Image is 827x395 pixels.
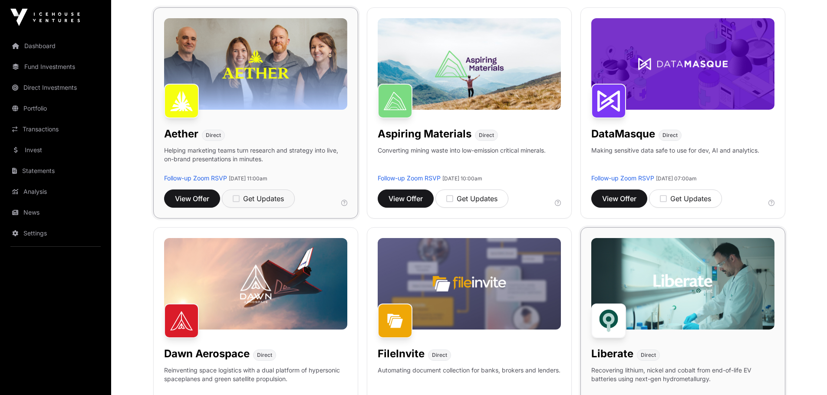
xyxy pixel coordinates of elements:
[164,366,347,394] p: Reinventing space logistics with a dual platform of hypersonic spaceplanes and green satellite pr...
[229,175,267,182] span: [DATE] 11:00am
[7,224,104,243] a: Settings
[660,193,711,204] div: Get Updates
[591,189,647,208] button: View Offer
[206,132,221,139] span: Direct
[7,203,104,222] a: News
[378,238,561,330] img: File-Invite-Banner.jpg
[378,304,412,338] img: FileInvite
[591,174,654,182] a: Follow-up Zoom RSVP
[7,140,104,160] a: Invest
[164,189,220,208] button: View Offer
[10,9,80,26] img: Icehouse Ventures Logo
[175,193,209,204] span: View Offer
[164,84,199,118] img: Aether
[7,99,104,118] a: Portfolio
[591,127,655,141] h1: DataMasque
[378,366,560,394] p: Automating document collection for banks, brokers and lenders.
[7,161,104,180] a: Statements
[7,57,104,76] a: Fund Investments
[257,352,272,359] span: Direct
[656,175,697,182] span: [DATE] 07:00am
[378,127,471,141] h1: Aspiring Materials
[7,78,104,97] a: Direct Investments
[233,193,284,204] div: Get Updates
[222,189,295,208] button: Get Updates
[7,120,104,139] a: Transactions
[7,36,104,55] a: Dashboard
[164,174,227,182] a: Follow-up Zoom RSVP
[378,18,561,110] img: Aspiring-Banner.jpg
[479,132,494,139] span: Direct
[591,238,774,330] img: Liberate-Banner.jpg
[432,352,447,359] span: Direct
[591,84,626,118] img: DataMasque
[591,18,774,110] img: DataMasque-Banner.jpg
[446,193,498,204] div: Get Updates
[602,193,636,204] span: View Offer
[378,84,412,118] img: Aspiring Materials
[164,127,198,141] h1: Aether
[378,347,425,361] h1: FileInvite
[378,174,441,182] a: Follow-up Zoom RSVP
[442,175,482,182] span: [DATE] 10:00am
[378,189,434,208] button: View Offer
[164,304,199,338] img: Dawn Aerospace
[164,146,347,174] p: Helping marketing teams turn research and strategy into live, on-brand presentations in minutes.
[662,132,678,139] span: Direct
[641,352,656,359] span: Direct
[591,366,774,394] p: Recovering lithium, nickel and cobalt from end-of-life EV batteries using next-gen hydrometallurgy.
[784,353,827,395] iframe: Chat Widget
[164,347,250,361] h1: Dawn Aerospace
[435,189,508,208] button: Get Updates
[591,146,759,174] p: Making sensitive data safe to use for dev, AI and analytics.
[7,182,104,201] a: Analysis
[649,189,722,208] button: Get Updates
[378,146,546,174] p: Converting mining waste into low-emission critical minerals.
[164,18,347,110] img: Aether-Banner.jpg
[591,347,633,361] h1: Liberate
[389,193,423,204] span: View Offer
[591,304,626,338] img: Liberate
[164,238,347,330] img: Dawn-Banner.jpg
